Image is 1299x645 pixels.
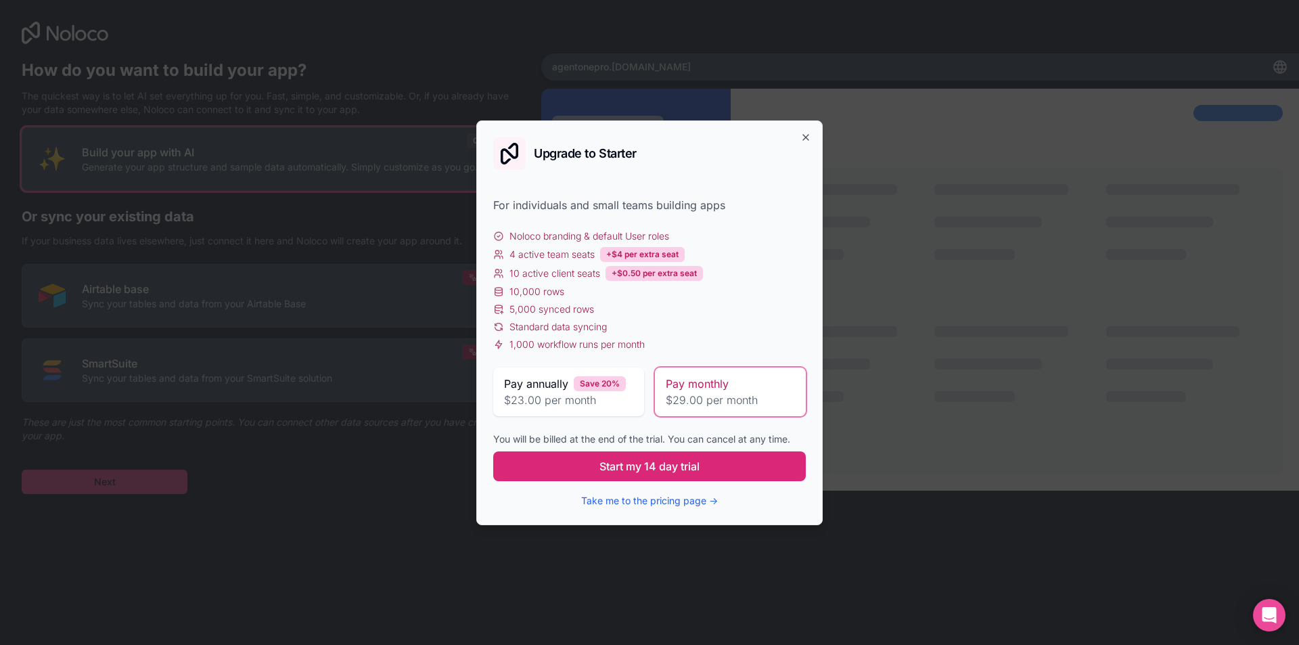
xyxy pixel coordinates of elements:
button: Start my 14 day trial [493,451,806,481]
span: 10 active client seats [509,267,600,280]
span: 1,000 workflow runs per month [509,338,645,351]
button: Take me to the pricing page → [581,494,718,508]
span: Standard data syncing [509,320,607,334]
div: +$4 per extra seat [600,247,685,262]
span: 5,000 synced rows [509,303,594,316]
span: $29.00 per month [666,392,795,408]
span: Noloco branding & default User roles [509,229,669,243]
span: 4 active team seats [509,248,595,261]
div: You will be billed at the end of the trial. You can cancel at any time. [493,432,806,446]
span: Pay annually [504,376,568,392]
span: $23.00 per month [504,392,633,408]
div: For individuals and small teams building apps [493,197,806,213]
h2: Upgrade to Starter [534,148,637,160]
span: Start my 14 day trial [599,458,700,474]
div: Save 20% [574,376,626,391]
span: 10,000 rows [509,285,564,298]
span: Pay monthly [666,376,729,392]
div: +$0.50 per extra seat [606,266,703,281]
